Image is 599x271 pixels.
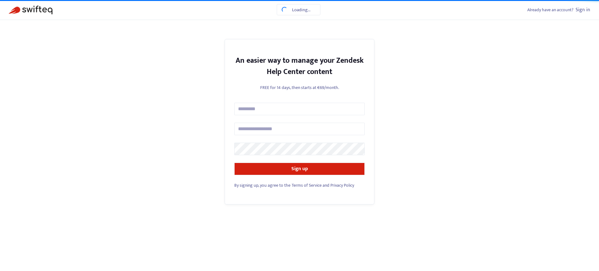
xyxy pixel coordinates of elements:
strong: Sign up [291,165,308,173]
a: Sign in [576,6,590,14]
a: Terms of Service [292,182,322,189]
img: Swifteq [9,6,52,14]
strong: An easier way to manage your Zendesk Help Center content [236,54,364,78]
a: Privacy Policy [330,182,354,189]
p: FREE for 14 days, then starts at €69/month. [234,84,365,91]
button: Sign up [234,163,365,175]
span: By signing up, you agree to the [234,182,290,189]
span: Already have an account? [527,6,573,13]
div: and [234,182,365,189]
